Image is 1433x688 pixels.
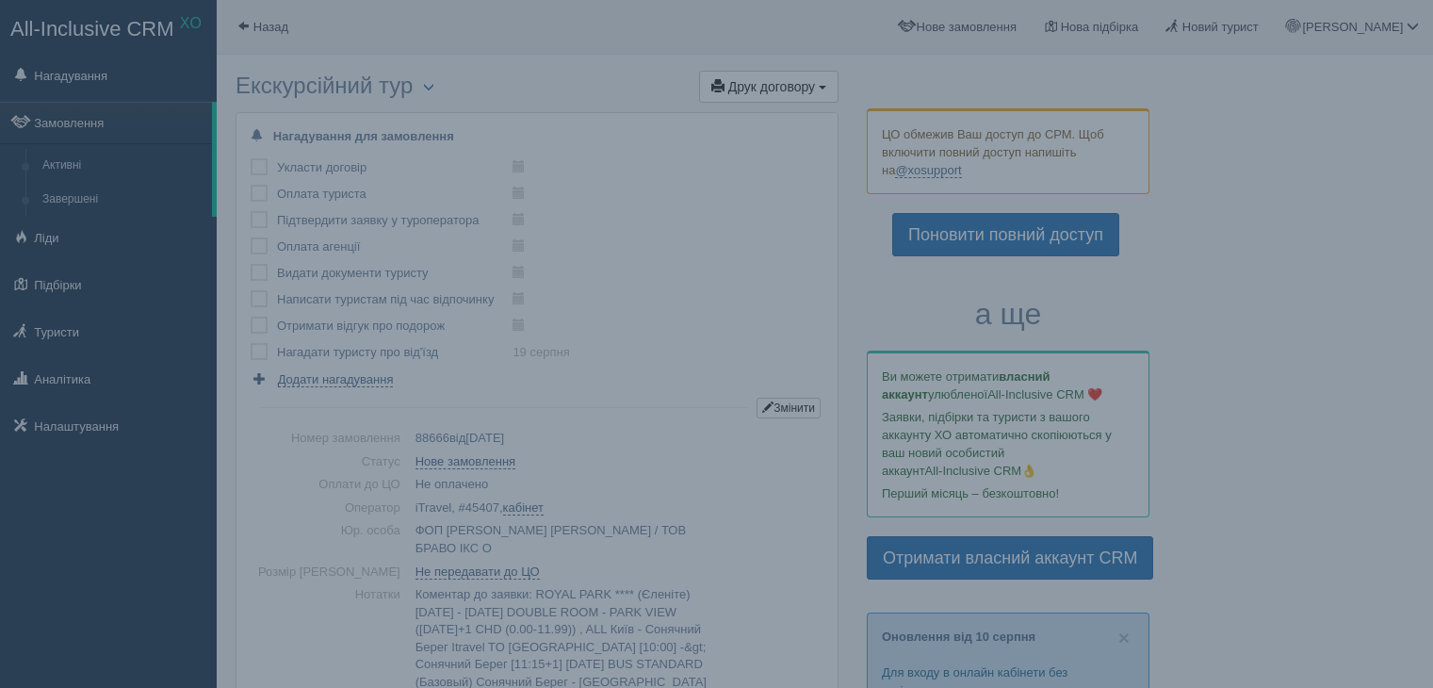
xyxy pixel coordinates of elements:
[415,565,540,580] a: Не передавати до ЦО
[251,370,393,388] a: Додати нагадування
[34,149,212,183] a: Активні
[251,473,408,497] td: Оплати до ЦО
[1302,20,1403,34] span: [PERSON_NAME]
[415,431,449,445] span: 88666
[882,630,1035,644] a: Оновлення від 10 серпня
[882,408,1134,480] p: Заявки, підбірки та туристи з вашого аккаунту ХО автоматично скопіюються у ваш новий особистий ак...
[1,1,216,53] a: All-Inclusive CRM XO
[867,536,1153,580] a: Отримати власний аккаунт CRM
[408,497,823,520] td: iTravel, # ,
[503,500,544,516] a: кабінет
[251,450,408,474] td: Статус
[277,287,513,313] td: Написати туристам під час відпочинку
[408,519,823,560] td: ФОП [PERSON_NAME] [PERSON_NAME] / ТОВ БРАВО ІКС О
[408,473,823,497] td: Не оплачено
[465,431,504,445] span: [DATE]
[277,181,513,207] td: Оплата туриста
[277,313,513,339] td: Отримати відгук про подорож
[1182,20,1259,34] span: Новий турист
[251,427,408,450] td: Номер замовлення
[465,500,499,515] span: 45407
[892,213,1119,256] a: Поновити повний доступ
[251,519,408,560] td: Юр. особа
[1061,20,1139,34] span: Нова підбірка
[277,207,513,234] td: Підтвердити заявку у туроператора
[925,464,1037,478] span: All-Inclusive CRM👌
[1118,627,1130,648] span: ×
[10,17,174,41] span: All-Inclusive CRM
[882,368,1134,403] p: Ви можете отримати улюбленої
[917,20,1017,34] span: Нове замовлення
[278,372,394,387] span: Додати нагадування
[867,108,1149,194] div: ЦО обмежив Ваш доступ до СРМ. Щоб включити повний доступ напишіть на
[408,427,823,450] td: від
[236,74,839,103] h3: Екскурсійний тур
[251,497,408,520] td: Оператор
[1118,628,1130,647] button: Close
[699,71,839,103] button: Друк договору
[277,155,513,181] td: Укласти договір
[895,163,961,178] a: @xosupport
[277,339,513,366] td: Нагадати туристу про від'їзд
[867,298,1149,331] h3: а ще
[415,454,515,469] a: Нове замовлення
[728,79,815,94] span: Друк договору
[253,20,288,34] span: Назад
[251,561,408,584] td: Розмір [PERSON_NAME]
[882,369,1050,401] b: власний аккаунт
[513,345,569,359] a: 19 серпня
[273,129,454,143] b: Нагадування для замовлення
[277,260,513,287] td: Видати документи туристу
[757,398,821,418] button: Змінити
[34,183,212,217] a: Завершені
[987,387,1102,401] span: All-Inclusive CRM ❤️
[277,234,513,260] td: Оплата агенції
[882,484,1134,502] p: Перший місяць – безкоштовно!
[180,15,202,31] sup: XO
